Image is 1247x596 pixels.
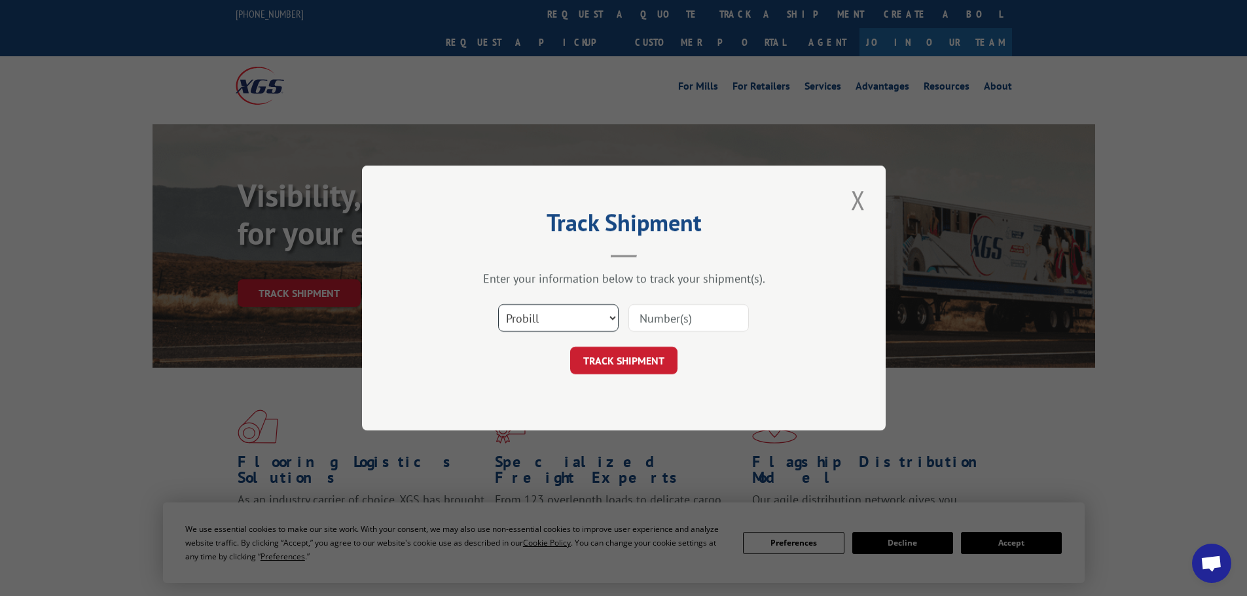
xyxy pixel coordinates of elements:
[847,182,869,218] button: Close modal
[427,213,820,238] h2: Track Shipment
[1192,544,1231,583] a: Open chat
[427,271,820,286] div: Enter your information below to track your shipment(s).
[570,347,678,374] button: TRACK SHIPMENT
[628,304,749,332] input: Number(s)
